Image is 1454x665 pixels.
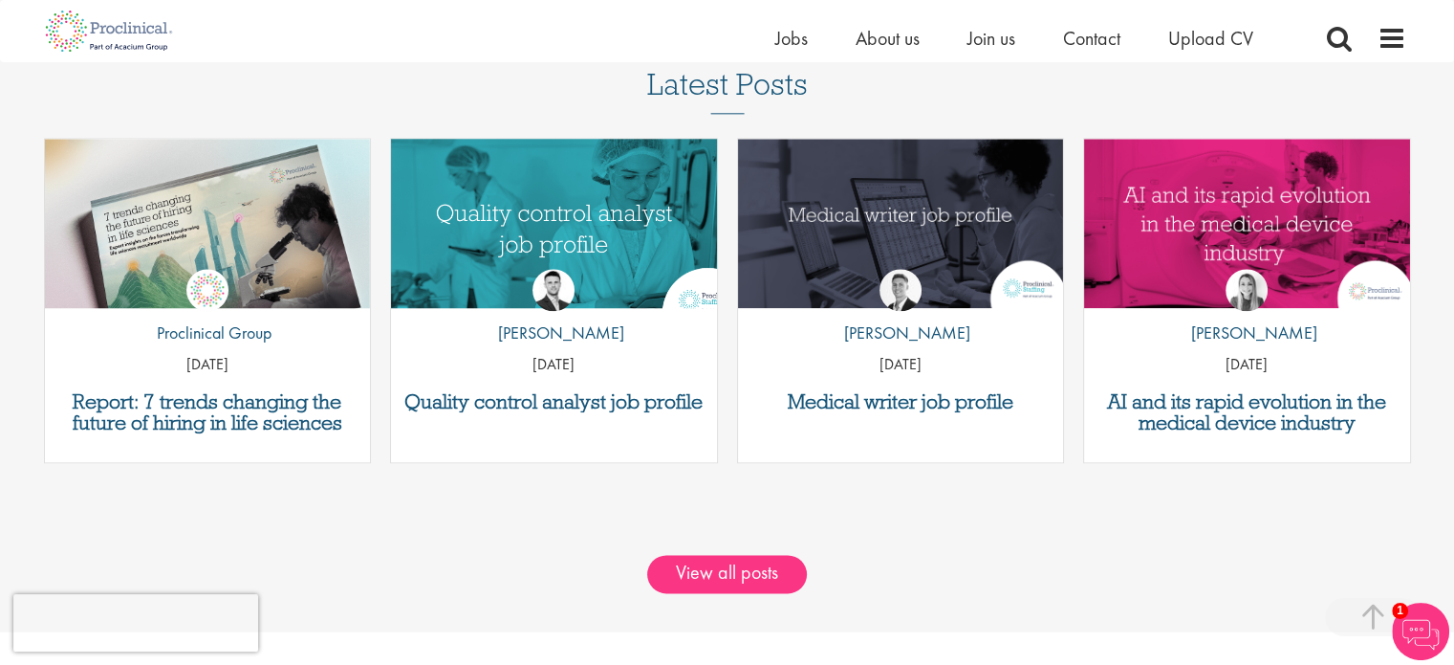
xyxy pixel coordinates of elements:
[45,139,371,322] img: Proclinical: Life sciences hiring trends report 2025
[738,139,1064,308] a: Link to a post
[775,26,808,51] a: Jobs
[1392,603,1449,660] img: Chatbot
[1392,603,1408,619] span: 1
[647,555,807,593] a: View all posts
[401,391,707,412] a: Quality control analyst job profile
[830,321,970,345] p: [PERSON_NAME]
[879,269,922,311] img: George Watson
[13,594,258,652] iframe: reCAPTCHA
[54,391,361,433] a: Report: 7 trends changing the future of hiring in life sciences
[1177,321,1317,345] p: [PERSON_NAME]
[1226,269,1268,311] img: Hannah Burke
[391,139,717,308] a: Link to a post
[1084,139,1410,308] img: AI and Its Impact on the Medical Device Industry | Proclinical
[391,354,717,376] p: [DATE]
[484,321,624,345] p: [PERSON_NAME]
[142,269,271,355] a: Proclinical Group Proclinical Group
[748,391,1054,412] a: Medical writer job profile
[45,139,371,308] a: Link to a post
[1177,269,1317,355] a: Hannah Burke [PERSON_NAME]
[1168,26,1253,51] a: Upload CV
[1063,26,1120,51] a: Contact
[1094,391,1400,433] a: AI and its rapid evolution in the medical device industry
[967,26,1015,51] a: Join us
[532,269,575,311] img: Joshua Godden
[142,321,271,345] p: Proclinical Group
[1084,354,1410,376] p: [DATE]
[484,269,624,355] a: Joshua Godden [PERSON_NAME]
[647,68,808,114] h3: Latest Posts
[830,269,970,355] a: George Watson [PERSON_NAME]
[738,139,1064,308] img: Medical writer job profile
[186,269,228,311] img: Proclinical Group
[856,26,920,51] a: About us
[358,122,749,324] img: quality control analyst job profile
[738,354,1064,376] p: [DATE]
[1084,139,1410,308] a: Link to a post
[45,354,371,376] p: [DATE]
